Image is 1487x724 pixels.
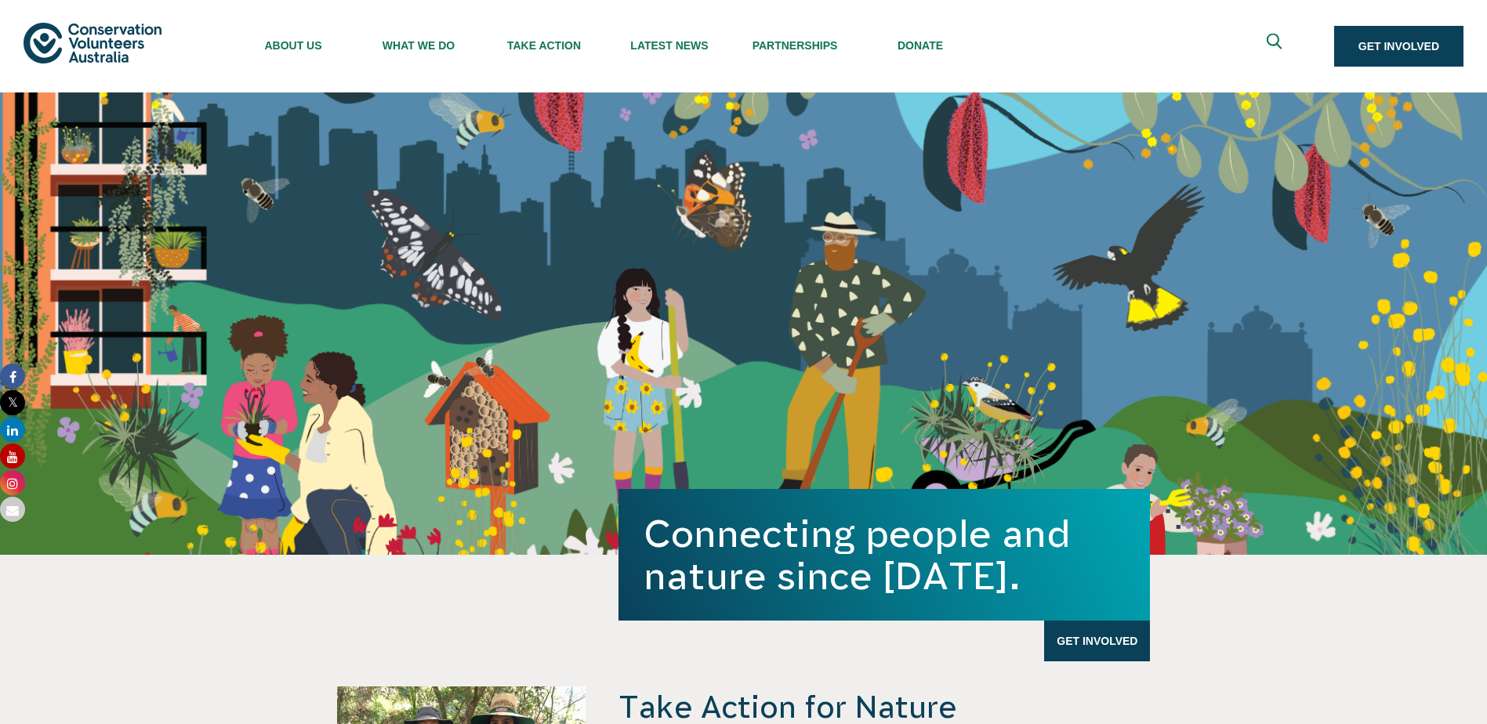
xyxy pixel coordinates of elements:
[607,39,732,52] span: Latest News
[858,39,983,52] span: Donate
[230,39,356,52] span: About Us
[356,39,481,52] span: What We Do
[1266,34,1286,60] span: Expand search box
[1044,621,1150,661] a: Get Involved
[481,39,607,52] span: Take Action
[644,512,1125,597] h1: Connecting people and nature since [DATE].
[1257,27,1295,65] button: Expand search box Close search box
[732,39,858,52] span: Partnerships
[1334,26,1463,67] a: Get Involved
[24,23,161,63] img: logo.svg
